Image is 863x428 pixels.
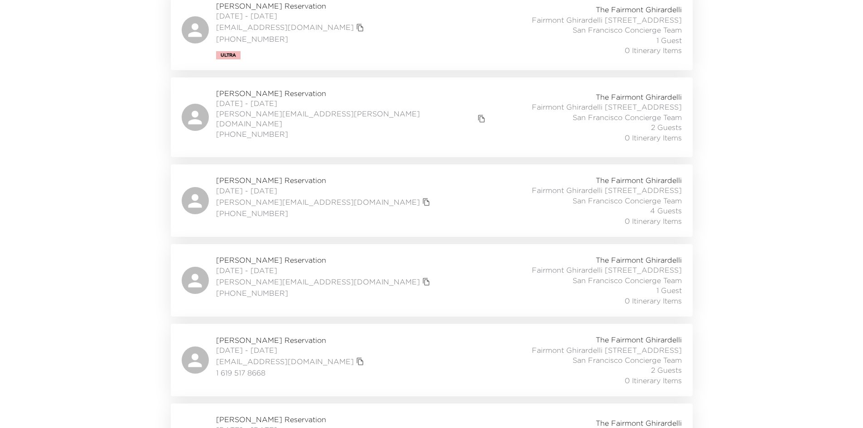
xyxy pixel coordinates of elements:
span: [PERSON_NAME] Reservation [216,175,433,185]
span: 1 Guest [656,35,682,45]
span: [PHONE_NUMBER] [216,288,433,298]
span: 0 Itinerary Items [625,216,682,226]
span: [PERSON_NAME] Reservation [216,414,488,424]
span: [PHONE_NUMBER] [216,208,433,218]
span: The Fairmont Ghirardelli [596,5,682,14]
span: Fairmont Ghirardelli [STREET_ADDRESS] [532,102,682,112]
span: 1 619 517 8668 [216,368,366,378]
span: [PERSON_NAME] Reservation [216,1,366,11]
span: The Fairmont Ghirardelli [596,92,682,102]
span: [PHONE_NUMBER] [216,34,366,44]
span: The Fairmont Ghirardelli [596,335,682,345]
span: San Francisco Concierge Team [573,25,682,35]
span: Fairmont Ghirardelli [STREET_ADDRESS] [532,345,682,355]
a: [PERSON_NAME] Reservation[DATE] - [DATE][EMAIL_ADDRESS][DOMAIN_NAME]copy primary member email1 61... [171,324,693,396]
span: 0 Itinerary Items [625,45,682,55]
span: [PERSON_NAME] Reservation [216,255,433,265]
span: 0 Itinerary Items [625,133,682,143]
button: copy primary member email [354,355,366,368]
span: [PHONE_NUMBER] [216,129,488,139]
span: [DATE] - [DATE] [216,11,366,21]
span: [PERSON_NAME] Reservation [216,335,366,345]
span: The Fairmont Ghirardelli [596,175,682,185]
span: The Fairmont Ghirardelli [596,418,682,428]
a: [PERSON_NAME][EMAIL_ADDRESS][PERSON_NAME][DOMAIN_NAME] [216,109,476,129]
span: 2 Guests [651,365,682,375]
span: Fairmont Ghirardelli [STREET_ADDRESS] [532,265,682,275]
span: 2 Guests [651,122,682,132]
a: [PERSON_NAME][EMAIL_ADDRESS][DOMAIN_NAME] [216,197,420,207]
a: [PERSON_NAME] Reservation[DATE] - [DATE][PERSON_NAME][EMAIL_ADDRESS][DOMAIN_NAME]copy primary mem... [171,164,693,237]
span: [DATE] - [DATE] [216,265,433,275]
button: copy primary member email [475,112,488,125]
span: 0 Itinerary Items [625,375,682,385]
a: [EMAIL_ADDRESS][DOMAIN_NAME] [216,22,354,32]
span: 4 Guests [650,206,682,216]
span: San Francisco Concierge Team [573,196,682,206]
span: Ultra [221,53,236,58]
span: San Francisco Concierge Team [573,112,682,122]
span: Fairmont Ghirardelli [STREET_ADDRESS] [532,185,682,195]
span: [DATE] - [DATE] [216,98,488,108]
a: [PERSON_NAME][EMAIL_ADDRESS][DOMAIN_NAME] [216,277,420,287]
span: 1 Guest [656,285,682,295]
span: Fairmont Ghirardelli [STREET_ADDRESS] [532,15,682,25]
span: [PERSON_NAME] Reservation [216,88,488,98]
span: [DATE] - [DATE] [216,186,433,196]
a: [EMAIL_ADDRESS][DOMAIN_NAME] [216,356,354,366]
span: [DATE] - [DATE] [216,345,366,355]
button: copy primary member email [354,21,366,34]
button: copy primary member email [420,196,433,208]
a: [PERSON_NAME] Reservation[DATE] - [DATE][PERSON_NAME][EMAIL_ADDRESS][PERSON_NAME][DOMAIN_NAME]cop... [171,77,693,157]
span: San Francisco Concierge Team [573,275,682,285]
span: San Francisco Concierge Team [573,355,682,365]
span: The Fairmont Ghirardelli [596,255,682,265]
button: copy primary member email [420,275,433,288]
span: 0 Itinerary Items [625,296,682,306]
a: [PERSON_NAME] Reservation[DATE] - [DATE][PERSON_NAME][EMAIL_ADDRESS][DOMAIN_NAME]copy primary mem... [171,244,693,317]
